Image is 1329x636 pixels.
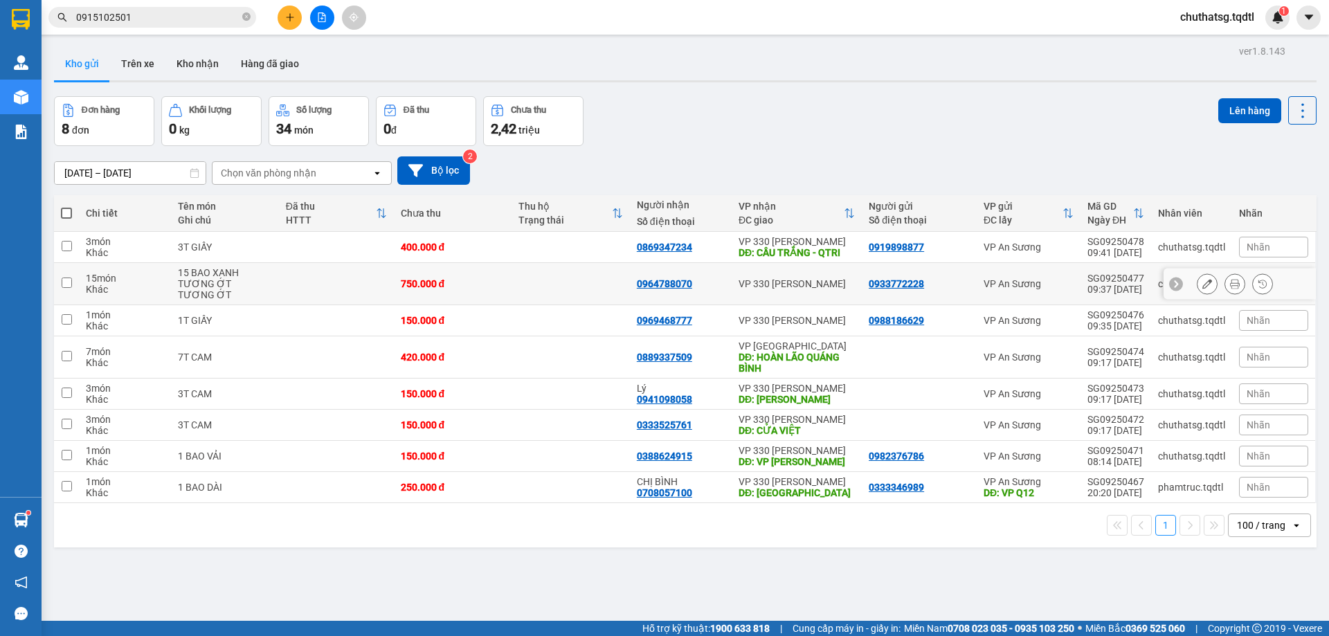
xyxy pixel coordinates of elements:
button: file-add [310,6,334,30]
div: DĐ: CỬA VIỆT [739,425,855,436]
span: message [15,607,28,620]
div: Khác [86,456,163,467]
div: 3 món [86,414,163,425]
div: ĐC lấy [984,215,1063,226]
div: 3T CAM [178,388,272,399]
div: 750.000 đ [401,278,505,289]
div: VP 330 [PERSON_NAME] [739,315,855,326]
strong: 1900 633 818 [710,623,770,634]
div: 100 / trang [1237,518,1285,532]
div: Tên món [178,201,272,212]
div: 0919898877 [869,242,924,253]
div: VP 330 [PERSON_NAME] [739,236,855,247]
div: chuthatsg.tqdtl [1158,352,1225,363]
div: VP 330 [PERSON_NAME] [739,383,855,394]
span: kg [179,125,190,136]
svg: open [1291,520,1302,531]
th: Toggle SortBy [977,195,1081,232]
div: Số điện thoại [637,216,725,227]
span: question-circle [15,545,28,558]
div: Chi tiết [86,208,163,219]
div: Trạng thái [518,215,612,226]
div: Khác [86,247,163,258]
div: Chưa thu [401,208,505,219]
div: 3T CAM [178,419,272,430]
div: Số điện thoại [869,215,970,226]
div: DĐ: HOÀN LÃO QUÁNG BÌNH [739,352,855,374]
div: Chưa thu [511,105,546,115]
span: VP 330 [PERSON_NAME] [104,8,202,38]
div: 09:17 [DATE] [1087,394,1144,405]
div: 1 BAO DÀI [178,482,272,493]
div: 09:41 [DATE] [1087,247,1144,258]
div: Người nhận [637,199,725,210]
div: 150.000 đ [401,419,505,430]
img: warehouse-icon [14,513,28,527]
div: 150.000 đ [401,388,505,399]
div: phamtruc.tqdtl [1158,482,1225,493]
span: | [780,621,782,636]
span: | [1195,621,1197,636]
strong: 0708 023 035 - 0935 103 250 [948,623,1074,634]
div: 20:20 [DATE] [1087,487,1144,498]
div: SG09250478 [1087,236,1144,247]
div: 0388624915 [637,451,692,462]
div: Sửa đơn hàng [1197,273,1218,294]
img: solution-icon [14,125,28,139]
div: VP 330 [PERSON_NAME] [739,278,855,289]
div: 15 BAO XANH TƯƠNG ỚT [178,267,272,289]
div: CHỊ BÌNH [637,476,725,487]
div: chuthatsg.tqdtl [1158,242,1225,253]
button: Kho gửi [54,47,110,80]
button: Đơn hàng8đơn [54,96,154,146]
button: Chưa thu2,42 triệu [483,96,584,146]
span: 400.000 [59,93,108,109]
div: 400.000 đ [401,242,505,253]
div: 0869347234 [637,242,692,253]
div: 15 món [86,273,163,284]
div: Ngày ĐH [1087,215,1133,226]
div: 3 món [86,236,163,247]
div: Khác [86,487,163,498]
span: notification [15,576,28,589]
div: VP An Sương [984,315,1074,326]
div: 1T GIẤY [178,315,272,326]
div: 0933772228 [869,278,924,289]
span: đơn [72,125,89,136]
button: aim [342,6,366,30]
div: ver 1.8.143 [1239,44,1285,59]
span: aim [349,12,359,22]
div: chuthatsg.tqdtl [1158,451,1225,462]
div: 09:17 [DATE] [1087,357,1144,368]
button: plus [278,6,302,30]
sup: 1 [26,511,30,515]
span: 0 [169,120,177,137]
div: Khác [86,284,163,295]
div: VP 330 [PERSON_NAME] [739,445,855,456]
span: Cung cấp máy in - giấy in: [793,621,901,636]
div: 0969468777 [637,315,692,326]
span: Nhãn [1247,315,1270,326]
div: 0708057100 [637,487,692,498]
div: SG09250471 [1087,445,1144,456]
div: VP [GEOGRAPHIC_DATA] [739,340,855,352]
span: file-add [317,12,327,22]
div: 1 món [86,309,163,320]
span: Nhãn [1247,388,1270,399]
button: Hàng đã giao [230,47,310,80]
div: SG09250472 [1087,414,1144,425]
span: close-circle [242,11,251,24]
div: VP gửi [984,201,1063,212]
span: Nhãn [1247,451,1270,462]
div: ĐC giao [739,215,844,226]
div: Khác [86,357,163,368]
div: 09:35 [DATE] [1087,320,1144,331]
div: Nhân viên [1158,208,1225,219]
span: CR: [4,93,24,109]
div: VP An Sương [984,278,1074,289]
div: DĐ: VP Q12 [984,487,1074,498]
div: Khác [86,394,163,405]
input: Select a date range. [55,162,206,184]
div: 1 BAO VẢI [178,451,272,462]
span: Nhãn [1247,352,1270,363]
